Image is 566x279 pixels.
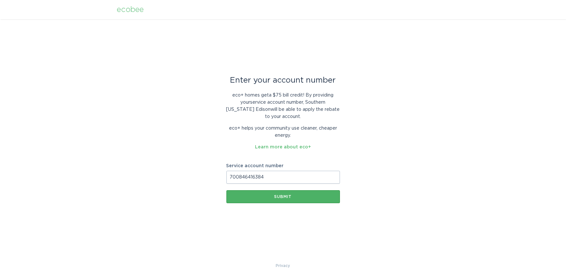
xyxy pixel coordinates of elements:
label: Service account number [226,164,340,168]
a: Privacy Policy & Terms of Use [276,262,290,269]
a: Learn more about eco+ [255,145,311,149]
div: Submit [230,195,337,199]
p: eco+ helps your community use cleaner, cheaper energy. [226,125,340,139]
p: eco+ homes get a $75 bill credit ! By providing your service account number , Southern [US_STATE]... [226,92,340,120]
div: ecobee [117,6,144,13]
button: Submit [226,190,340,203]
div: Enter your account number [226,77,340,84]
